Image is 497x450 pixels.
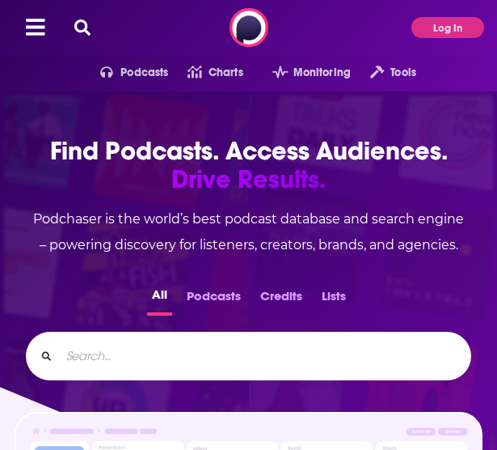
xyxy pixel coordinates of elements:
button: All [147,284,172,316]
button: open menu [351,60,416,86]
div: Search... [26,332,471,380]
h2: Podchaser is the world’s best podcast database and search engine – powering discovery for listene... [26,206,471,258]
span: Drive Results. [26,165,471,193]
h1: Find Podcasts. Access Audiences. [26,137,471,193]
button: Podcasts [182,284,246,316]
a: Charts [168,60,242,86]
button: open menu [253,60,351,86]
button: open menu [81,60,169,86]
button: Log In [411,17,484,38]
button: Lists [317,284,351,316]
img: Podchaser - Follow, Share and Rate Podcasts [230,8,268,47]
span: Tools [390,62,416,84]
span: Monitoring [293,62,351,84]
button: Credits [255,284,307,316]
span: Charts [208,62,243,84]
input: Search... [60,343,457,369]
span: Podcasts [120,62,168,84]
